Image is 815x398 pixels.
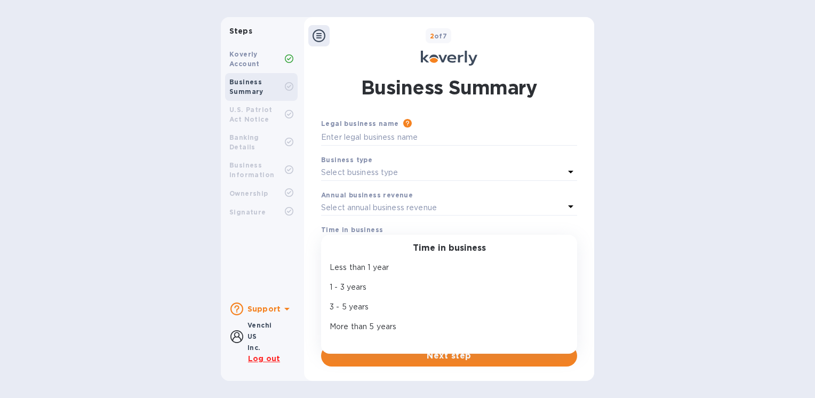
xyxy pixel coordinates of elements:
b: Legal business name [321,120,399,128]
b: Banking Details [229,133,259,151]
span: Next step [330,349,569,362]
p: More than 5 years [330,321,560,332]
p: Less than 1 year [330,262,560,273]
p: Select annual business revenue [321,202,437,213]
b: U.S. Patriot Act Notice [229,106,273,123]
p: Select business type [321,167,398,178]
b: Steps [229,27,252,35]
b: Annual business revenue [321,191,413,199]
h3: Time in business [413,243,486,253]
b: Support [247,305,281,313]
b: Venchi US Inc. [247,321,271,352]
b: Signature [229,208,266,216]
b: Business Information [229,161,274,179]
input: Enter legal business name [321,130,577,146]
b: Business type [321,156,372,164]
span: 2 [430,32,434,40]
b: Ownership [229,189,268,197]
b: Business Summary [229,78,263,95]
h1: Business Summary [361,74,537,101]
p: Select time in business [321,237,406,249]
button: Next step [321,345,577,367]
b: Koverly Account [229,50,260,68]
b: of 7 [430,32,448,40]
b: Time in business [321,226,383,234]
p: 3 - 5 years [330,301,560,313]
u: Log out [248,354,280,363]
p: 1 - 3 years [330,282,560,293]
